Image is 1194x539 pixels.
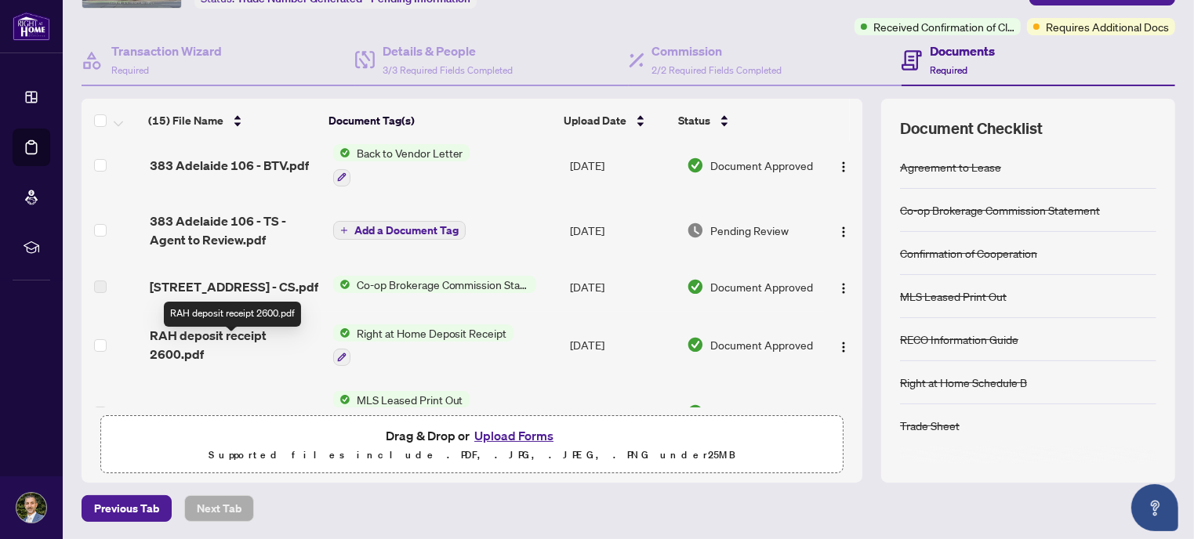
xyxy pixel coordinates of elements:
img: Document Status [687,222,704,239]
span: RAH deposit receipt 2600.pdf [150,326,321,364]
button: Add a Document Tag [333,220,466,241]
span: Document Checklist [900,118,1043,139]
span: Document Approved [710,336,813,353]
span: Document Approved [710,157,813,174]
button: Add a Document Tag [333,221,466,240]
th: (15) File Name [142,99,322,143]
div: Co-op Brokerage Commission Statement [900,201,1100,219]
div: Trade Sheet [900,417,960,434]
span: 383 Adelaide 106 - BTV.pdf [150,156,309,175]
button: Logo [831,153,856,178]
span: 3/3 Required Fields Completed [383,64,513,76]
button: Open asap [1131,484,1178,531]
th: Document Tag(s) [322,99,557,143]
span: Required [930,64,967,76]
button: Logo [831,332,856,357]
button: Next Tab [184,495,254,522]
button: Status IconRight at Home Deposit Receipt [333,324,514,367]
div: RECO Information Guide [900,331,1018,348]
img: Status Icon [333,391,350,408]
img: Logo [837,161,850,173]
button: Logo [831,218,856,243]
button: Previous Tab [82,495,172,522]
span: Drag & Drop orUpload FormsSupported files include .PDF, .JPG, .JPEG, .PNG under25MB [101,416,843,474]
img: Document Status [687,336,704,353]
td: [DATE] [564,132,681,199]
span: Add a Document Tag [354,225,459,236]
img: Document Status [687,403,704,421]
span: MLS Leased Print Out [350,391,470,408]
span: Drag & Drop or [386,425,558,446]
span: Co-op Brokerage Commission Statement [350,276,536,293]
span: Status [678,112,710,129]
h4: Details & People [383,42,513,60]
span: Back to Vendor Letter [350,144,470,161]
img: Profile Icon [16,493,46,523]
td: [DATE] [564,378,681,446]
span: Upload Date [564,112,626,129]
button: Logo [831,400,856,425]
h4: Transaction Wizard [111,42,222,60]
div: MLS Leased Print Out [900,288,1007,305]
div: Right at Home Schedule B [900,374,1027,391]
th: Upload Date [557,99,672,143]
span: Right at Home Deposit Receipt [350,324,514,342]
span: (15) File Name [148,112,223,129]
img: Document Status [687,157,704,174]
span: 2/2 Required Fields Completed [652,64,782,76]
button: Status IconMLS Leased Print Out [333,391,470,433]
span: plus [340,226,348,234]
span: 383 Adelaide 106 - TS - Agent to Review.pdf [150,212,321,249]
span: Requires Additional Docs [1046,18,1169,35]
td: [DATE] [564,262,681,312]
h4: Documents [930,42,995,60]
button: Logo [831,274,856,299]
button: Status IconBack to Vendor Letter [333,144,470,186]
img: Document Status [687,278,704,295]
span: Required [111,64,149,76]
img: Logo [837,341,850,353]
span: Received Confirmation of Closing [873,18,1014,35]
span: [STREET_ADDRESS] - CS.pdf [150,277,318,296]
button: Upload Forms [470,425,558,446]
td: [DATE] [564,312,681,379]
img: Status Icon [333,276,350,293]
img: logo [13,12,50,41]
span: Document Approved [710,403,813,421]
span: Document Approved [710,278,813,295]
div: RAH deposit receipt 2600.pdf [164,302,301,327]
img: Logo [837,282,850,295]
td: [DATE] [564,199,681,262]
button: Status IconCo-op Brokerage Commission Statement [333,276,536,293]
div: Confirmation of Cooperation [900,244,1037,262]
img: Logo [837,226,850,238]
span: Previous Tab [94,496,159,521]
span: - REALM Leased.pdf [150,403,268,421]
th: Status [672,99,811,143]
img: Status Icon [333,324,350,342]
span: Pending Review [710,222,789,239]
div: Agreement to Lease [900,158,1001,175]
p: Supported files include .PDF, .JPG, .JPEG, .PNG under 25 MB [111,446,833,465]
h4: Commission [652,42,782,60]
img: Status Icon [333,144,350,161]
